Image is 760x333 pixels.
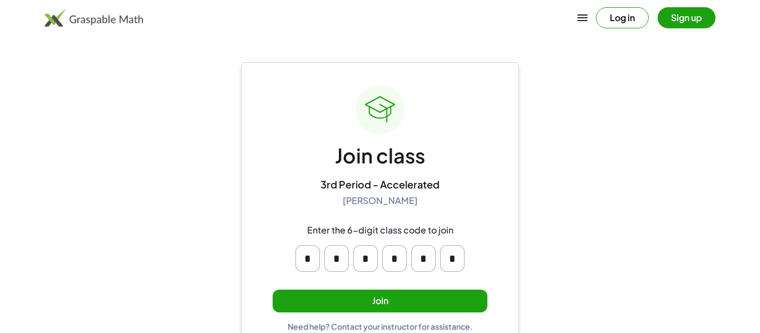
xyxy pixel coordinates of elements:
button: Join [273,290,487,312]
div: [PERSON_NAME] [343,195,418,207]
button: Log in [596,7,649,28]
div: Need help? Contact your instructor for assistance. [288,321,473,331]
div: Join class [335,143,425,169]
div: Enter the 6-digit class code to join [307,225,453,236]
div: 3rd Period - Accelerated [320,178,440,191]
button: Sign up [658,7,715,28]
